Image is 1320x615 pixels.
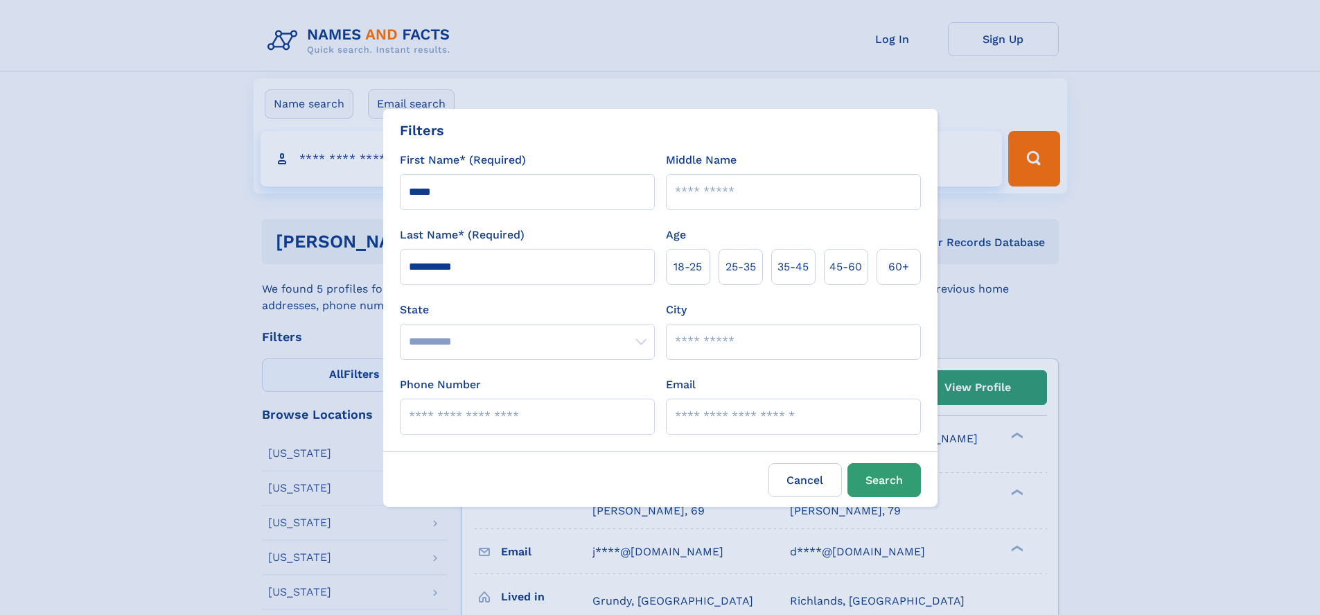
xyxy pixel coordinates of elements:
[847,463,921,497] button: Search
[666,376,696,393] label: Email
[666,152,737,168] label: Middle Name
[725,259,756,275] span: 25‑35
[400,302,655,318] label: State
[829,259,862,275] span: 45‑60
[400,120,444,141] div: Filters
[768,463,842,497] label: Cancel
[674,259,702,275] span: 18‑25
[400,376,481,393] label: Phone Number
[666,227,686,243] label: Age
[888,259,909,275] span: 60+
[400,152,526,168] label: First Name* (Required)
[400,227,525,243] label: Last Name* (Required)
[666,302,687,318] label: City
[777,259,809,275] span: 35‑45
